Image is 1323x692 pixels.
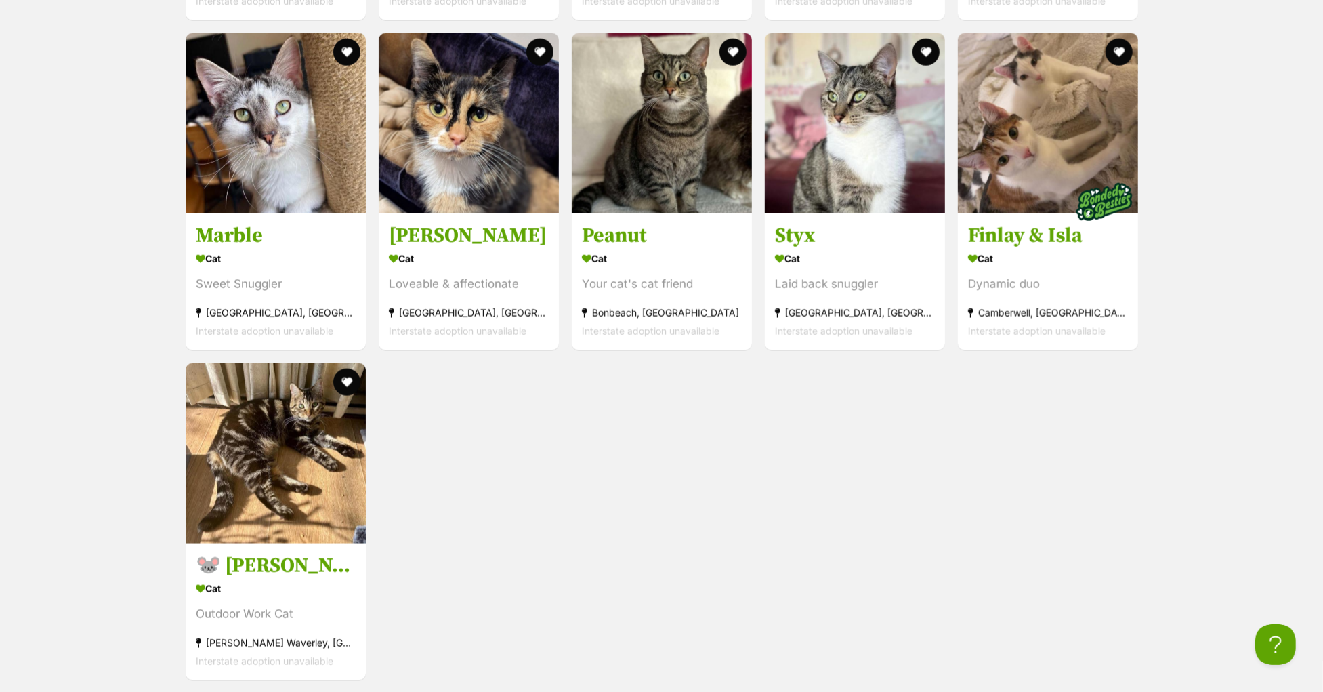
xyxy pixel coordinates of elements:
div: Cat [196,579,356,599]
img: Peanut [572,33,752,213]
img: Anna [379,33,559,213]
span: Interstate adoption unavailable [196,325,333,337]
div: Cat [582,249,742,268]
span: Interstate adoption unavailable [968,325,1106,337]
span: Interstate adoption unavailable [582,325,719,337]
a: Marble Cat Sweet Snuggler [GEOGRAPHIC_DATA], [GEOGRAPHIC_DATA] Interstate adoption unavailable fa... [186,213,366,350]
div: Cat [196,249,356,268]
div: Outdoor Work Cat [196,606,356,624]
div: Camberwell, [GEOGRAPHIC_DATA] [968,304,1128,322]
a: Styx Cat Laid back snuggler [GEOGRAPHIC_DATA], [GEOGRAPHIC_DATA] Interstate adoption unavailable ... [765,213,945,350]
button: favourite [333,39,360,66]
h3: Marble [196,223,356,249]
h3: Peanut [582,223,742,249]
div: [GEOGRAPHIC_DATA], [GEOGRAPHIC_DATA] [389,304,549,322]
div: Loveable & affectionate [389,275,549,293]
h3: Finlay & Isla [968,223,1128,249]
div: [GEOGRAPHIC_DATA], [GEOGRAPHIC_DATA] [775,304,935,322]
div: Cat [389,249,549,268]
div: [PERSON_NAME] Waverley, [GEOGRAPHIC_DATA] [196,634,356,653]
button: favourite [526,39,553,66]
div: Bonbeach, [GEOGRAPHIC_DATA] [582,304,742,322]
div: Cat [968,249,1128,268]
img: bonded besties [1070,168,1138,236]
span: Interstate adoption unavailable [196,656,333,668]
div: Dynamic duo [968,275,1128,293]
button: favourite [333,369,360,396]
iframe: Help Scout Beacon - Open [1255,624,1296,665]
a: Peanut Cat Your cat's cat friend Bonbeach, [GEOGRAPHIC_DATA] Interstate adoption unavailable favo... [572,213,752,350]
a: Finlay & Isla Cat Dynamic duo Camberwell, [GEOGRAPHIC_DATA] Interstate adoption unavailable favou... [958,213,1138,350]
img: Marble [186,33,366,213]
div: Sweet Snuggler [196,275,356,293]
button: favourite [1106,39,1133,66]
h3: 🐭 [PERSON_NAME]🐭 [196,554,356,579]
img: Styx [765,33,945,213]
button: favourite [719,39,747,66]
a: [PERSON_NAME] Cat Loveable & affectionate [GEOGRAPHIC_DATA], [GEOGRAPHIC_DATA] Interstate adoptio... [379,213,559,350]
span: Interstate adoption unavailable [775,325,912,337]
img: 🐭 Frankie🐭 [186,363,366,544]
button: favourite [912,39,940,66]
h3: Styx [775,223,935,249]
h3: [PERSON_NAME] [389,223,549,249]
div: Laid back snuggler [775,275,935,293]
div: [GEOGRAPHIC_DATA], [GEOGRAPHIC_DATA] [196,304,356,322]
img: Finlay & Isla [958,33,1138,213]
div: Cat [775,249,935,268]
span: Interstate adoption unavailable [389,325,526,337]
div: Your cat's cat friend [582,275,742,293]
a: 🐭 [PERSON_NAME]🐭 Cat Outdoor Work Cat [PERSON_NAME] Waverley, [GEOGRAPHIC_DATA] Interstate adopti... [186,544,366,681]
